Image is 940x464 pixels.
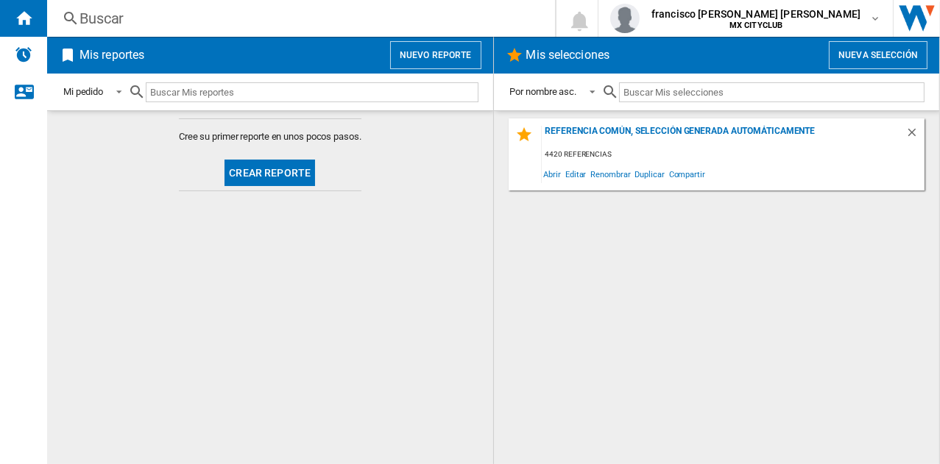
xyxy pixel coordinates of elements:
span: Cree su primer reporte en unos pocos pasos. [179,130,361,143]
div: Por nombre asc. [510,86,577,97]
div: 4420 referencias [542,146,925,164]
b: MX CITYCLUB [729,21,783,30]
button: Crear reporte [225,160,315,186]
span: francisco [PERSON_NAME] [PERSON_NAME] [651,7,861,21]
button: Nuevo reporte [390,41,481,69]
input: Buscar Mis reportes [146,82,478,102]
div: Referencia común, selección generada automáticamente [542,126,906,146]
span: Compartir [667,164,707,184]
div: Mi pedido [63,86,103,97]
span: Renombrar [588,164,632,184]
span: Editar [563,164,588,184]
button: Nueva selección [829,41,927,69]
span: Abrir [542,164,564,184]
h2: Mis reportes [77,41,147,69]
span: Duplicar [633,164,667,184]
h2: Mis selecciones [523,41,613,69]
div: Borrar [905,126,925,146]
div: Buscar [79,8,517,29]
img: profile.jpg [610,4,640,33]
img: alerts-logo.svg [15,46,32,63]
input: Buscar Mis selecciones [619,82,925,102]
